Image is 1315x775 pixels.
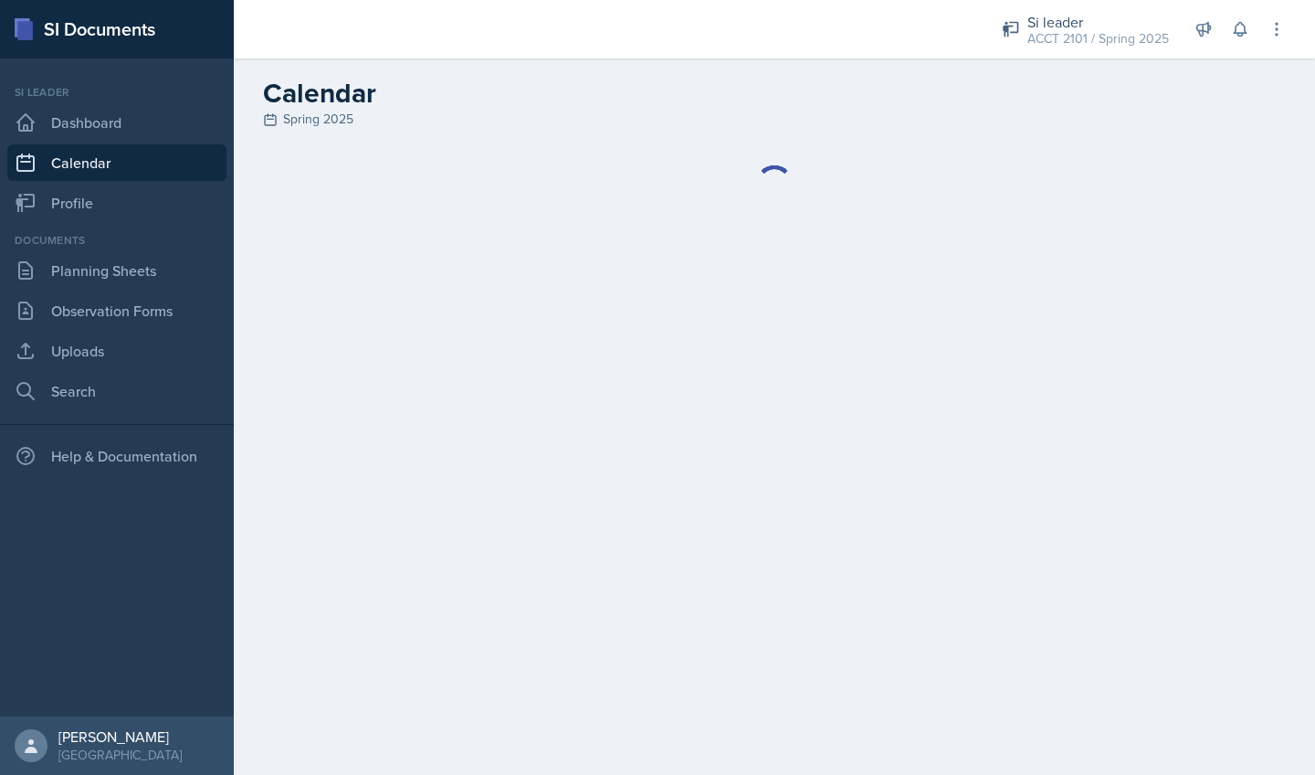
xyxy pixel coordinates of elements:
[263,110,1286,129] div: Spring 2025
[58,727,182,746] div: [PERSON_NAME]
[7,373,226,409] a: Search
[263,77,1286,110] h2: Calendar
[7,333,226,369] a: Uploads
[1027,29,1169,48] div: ACCT 2101 / Spring 2025
[7,438,226,474] div: Help & Documentation
[7,185,226,221] a: Profile
[7,104,226,141] a: Dashboard
[7,144,226,181] a: Calendar
[7,252,226,289] a: Planning Sheets
[7,292,226,329] a: Observation Forms
[1027,11,1169,33] div: Si leader
[58,746,182,764] div: [GEOGRAPHIC_DATA]
[7,84,226,101] div: Si leader
[7,232,226,249] div: Documents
